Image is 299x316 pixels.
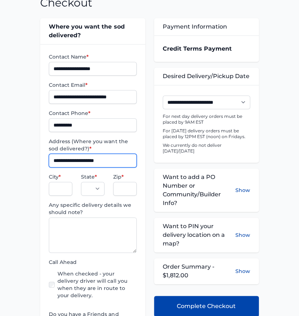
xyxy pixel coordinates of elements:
[81,173,104,180] label: State
[163,262,235,280] span: Order Summary - $1,812.00
[163,173,235,208] span: Want to add a PO Number or Community/Builder Info?
[163,128,250,140] p: For [DATE] delivery orders must be placed by 12PM EST (noon) on Fridays.
[235,268,250,275] button: Show
[49,173,72,180] label: City
[49,53,136,60] label: Contact Name
[177,302,236,311] span: Complete Checkout
[49,201,136,216] label: Any specific delivery details we should note?
[163,222,235,248] span: Want to PIN your delivery location on a map?
[154,18,259,35] div: Payment Information
[49,81,136,89] label: Contact Email
[163,142,250,154] p: We currently do not deliver [DATE]/[DATE]
[49,259,136,266] label: Call Ahead
[113,173,137,180] label: Zip
[40,18,145,44] div: Where you want the sod delivered?
[163,114,250,125] p: For next day delivery orders must be placed by 9AM EST
[57,270,136,299] label: When checked - your delivery driver will call you when they are in route to your delivery.
[235,173,250,208] button: Show
[154,68,259,85] div: Desired Delivery/Pickup Date
[163,45,232,52] strong: Credit Terms Payment
[49,138,136,152] label: Address (Where you want the sod delivered?)
[49,110,136,117] label: Contact Phone
[235,222,250,248] button: Show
